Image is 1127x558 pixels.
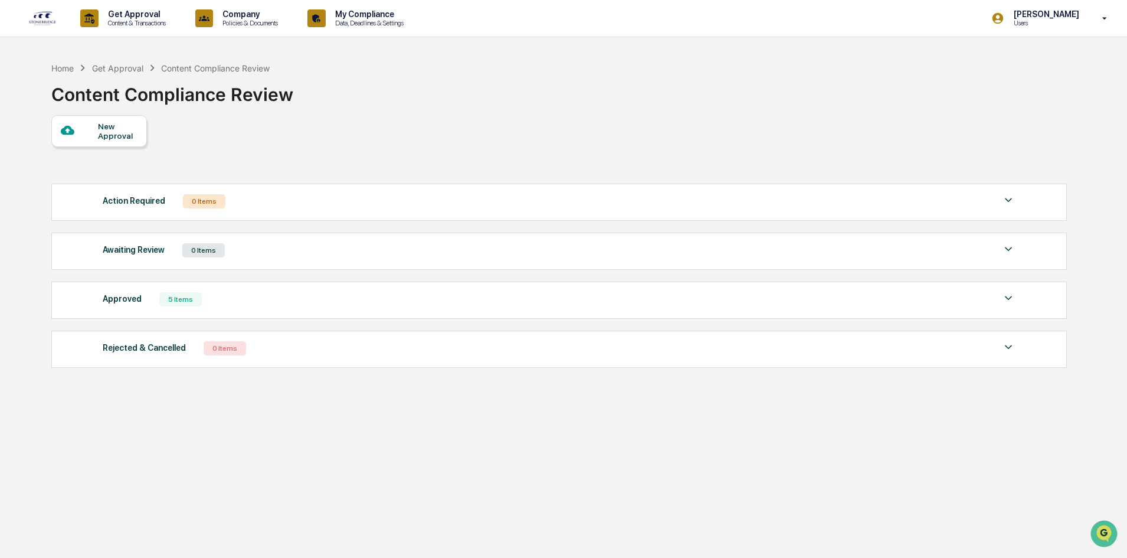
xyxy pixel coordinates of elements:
[326,9,409,19] p: My Compliance
[12,90,33,112] img: 1746055101610-c473b297-6a78-478c-a979-82029cc54cd1
[103,291,142,306] div: Approved
[1004,9,1085,19] p: [PERSON_NAME]
[86,150,95,159] div: 🗄️
[24,149,76,161] span: Preclearance
[12,150,21,159] div: 🖐️
[1001,291,1015,305] img: caret
[1089,519,1121,551] iframe: Open customer support
[103,340,186,355] div: Rejected & Cancelled
[182,243,225,257] div: 0 Items
[326,19,409,27] p: Data, Deadlines & Settings
[159,292,202,306] div: 5 Items
[1001,340,1015,354] img: caret
[117,200,143,209] span: Pylon
[103,242,165,257] div: Awaiting Review
[7,144,81,165] a: 🖐️Preclearance
[99,9,172,19] p: Get Approval
[183,194,225,208] div: 0 Items
[201,94,215,108] button: Start new chat
[83,200,143,209] a: Powered byPylon
[1001,242,1015,256] img: caret
[81,144,151,165] a: 🗄️Attestations
[213,19,284,27] p: Policies & Documents
[28,11,57,26] img: logo
[51,74,293,105] div: Content Compliance Review
[103,193,165,208] div: Action Required
[40,90,194,102] div: Start new chat
[98,122,137,141] div: New Approval
[7,167,79,188] a: 🔎Data Lookup
[51,63,74,73] div: Home
[161,63,270,73] div: Content Compliance Review
[1004,19,1085,27] p: Users
[204,341,246,355] div: 0 Items
[213,9,284,19] p: Company
[12,25,215,44] p: How can we help?
[92,63,143,73] div: Get Approval
[24,171,74,183] span: Data Lookup
[12,172,21,182] div: 🔎
[99,19,172,27] p: Content & Transactions
[1001,193,1015,207] img: caret
[40,102,149,112] div: We're available if you need us!
[97,149,146,161] span: Attestations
